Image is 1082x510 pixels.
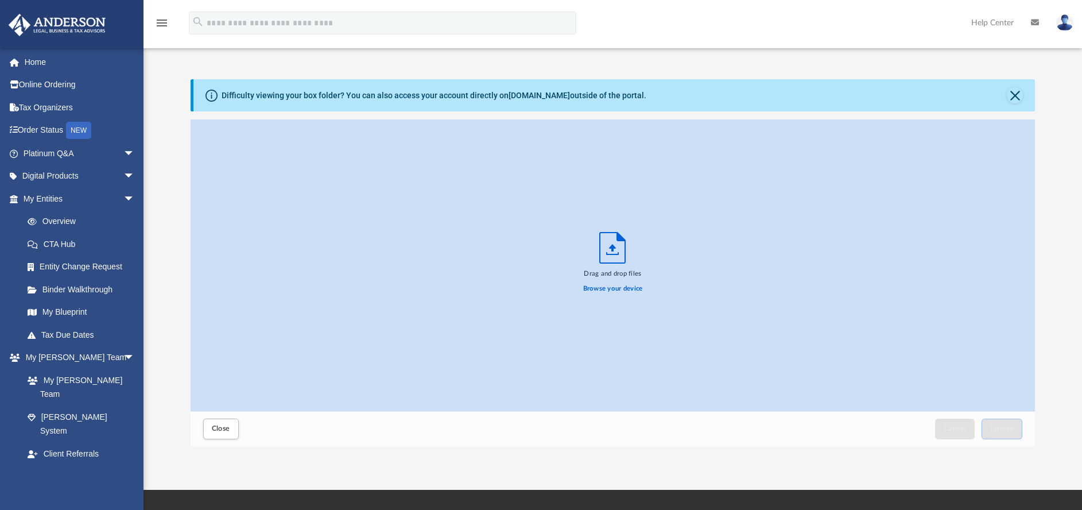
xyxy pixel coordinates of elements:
a: Binder Walkthrough [16,278,152,301]
span: arrow_drop_down [123,165,146,188]
button: Close [203,419,239,439]
a: [DOMAIN_NAME] [509,91,570,100]
a: Home [8,51,152,74]
span: Close [212,425,230,432]
span: arrow_drop_down [123,142,146,165]
i: menu [155,16,169,30]
span: arrow_drop_down [123,465,146,489]
img: User Pic [1056,14,1073,31]
a: Digital Productsarrow_drop_down [8,165,152,188]
a: Entity Change Request [16,256,152,279]
a: My [PERSON_NAME] Team [16,369,141,405]
div: NEW [66,122,91,139]
span: arrow_drop_down [123,187,146,211]
a: Tax Due Dates [16,323,152,346]
a: Overview [16,210,152,233]
i: search [192,16,204,28]
a: CTA Hub [16,233,152,256]
a: menu [155,22,169,30]
a: Client Referrals [16,442,146,465]
span: arrow_drop_down [123,346,146,370]
div: Difficulty viewing your box folder? You can also access your account directly on outside of the p... [222,90,646,102]
a: Online Ordering [8,74,152,96]
a: My Blueprint [16,301,146,324]
button: Cancel [935,419,975,439]
button: Upload [982,419,1023,439]
img: Anderson Advisors Platinum Portal [5,14,109,36]
button: Close [1007,87,1023,103]
a: Tax Organizers [8,96,152,119]
a: [PERSON_NAME] System [16,405,146,442]
div: Upload [191,119,1036,446]
span: Upload [990,425,1014,432]
a: Platinum Q&Aarrow_drop_down [8,142,152,165]
a: My [PERSON_NAME] Teamarrow_drop_down [8,346,146,369]
a: My Entitiesarrow_drop_down [8,187,152,210]
span: Cancel [944,425,967,432]
a: Order StatusNEW [8,119,152,142]
a: My Documentsarrow_drop_down [8,465,146,488]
